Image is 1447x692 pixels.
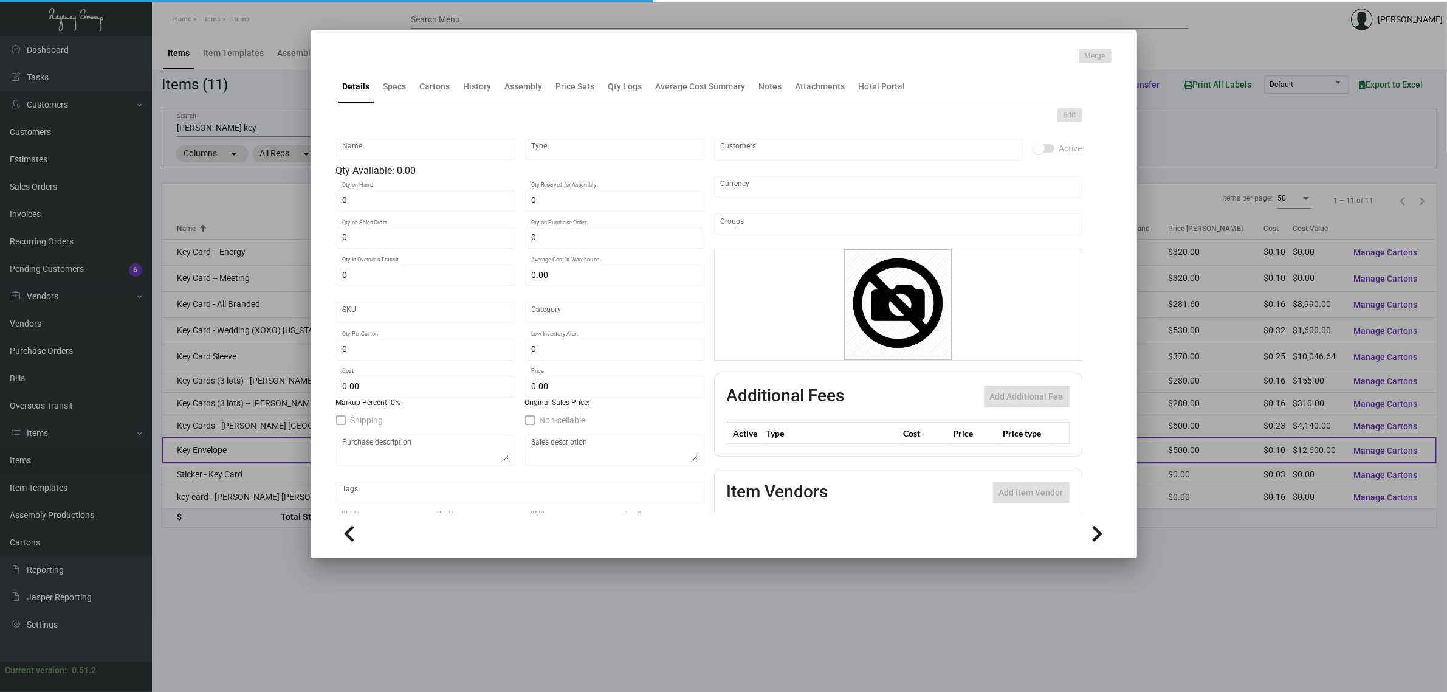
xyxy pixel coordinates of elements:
input: Add new.. [720,145,1016,154]
div: Current version: [5,664,67,677]
span: Non-sellable [540,413,586,427]
div: Hotel Portal [859,80,906,93]
th: Price [950,423,1000,444]
span: Shipping [351,413,383,427]
div: Average Cost Summary [656,80,746,93]
button: Merge [1079,49,1112,63]
div: Qty Available: 0.00 [336,164,704,178]
th: Cost [900,423,950,444]
span: Merge [1085,51,1105,61]
div: Details [343,80,370,93]
div: Cartons [420,80,450,93]
div: Attachments [796,80,845,93]
button: Edit [1057,108,1082,122]
input: Add new.. [720,220,1076,229]
span: Add item Vendor [999,488,1064,497]
div: Specs [383,80,407,93]
th: Active [727,423,764,444]
div: Qty Logs [608,80,642,93]
button: Add Additional Fee [984,386,1070,407]
h2: Additional Fees [727,386,845,407]
button: Add item Vendor [993,482,1070,503]
div: 0.51.2 [72,664,96,677]
div: History [464,80,492,93]
th: Type [764,423,900,444]
h2: Item Vendors [727,482,828,503]
span: Add Additional Fee [990,392,1064,401]
div: Price Sets [556,80,595,93]
span: Active [1059,141,1082,156]
th: Price type [1000,423,1054,444]
div: Notes [759,80,782,93]
span: Edit [1064,110,1076,120]
div: Assembly [505,80,543,93]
